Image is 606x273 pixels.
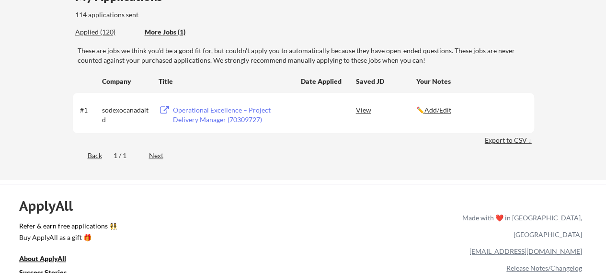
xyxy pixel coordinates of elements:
[301,77,343,86] div: Date Applied
[114,151,137,160] div: 1 / 1
[424,106,451,114] u: Add/Edit
[159,77,292,86] div: Title
[102,77,150,86] div: Company
[356,101,416,118] div: View
[149,151,174,160] div: Next
[173,105,292,124] div: Operational Excellence – Project Delivery Manager (70309727)
[19,198,84,214] div: ApplyAll
[145,27,215,37] div: These are job applications we think you'd be a good fit for, but couldn't apply you to automatica...
[19,233,115,245] a: Buy ApplyAll as a gift 🎁
[469,247,582,255] a: [EMAIL_ADDRESS][DOMAIN_NAME]
[356,72,416,90] div: Saved JD
[75,27,137,37] div: Applied (120)
[73,151,102,160] div: Back
[80,105,99,115] div: #1
[485,136,534,145] div: Export to CSV ↓
[102,105,150,124] div: sodexocanadaltd
[75,10,261,20] div: 114 applications sent
[19,254,80,266] a: About ApplyAll
[19,254,66,262] u: About ApplyAll
[458,209,582,243] div: Made with ❤️ in [GEOGRAPHIC_DATA], [GEOGRAPHIC_DATA]
[19,234,115,241] div: Buy ApplyAll as a gift 🎁
[416,77,526,86] div: Your Notes
[78,46,534,65] div: These are jobs we think you'd be a good fit for, but couldn't apply you to automatically because ...
[506,264,582,272] a: Release Notes/Changelog
[75,27,137,37] div: These are all the jobs you've been applied to so far.
[19,223,262,233] a: Refer & earn free applications 👯‍♀️
[145,27,215,37] div: More Jobs (1)
[416,105,526,115] div: ✏️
